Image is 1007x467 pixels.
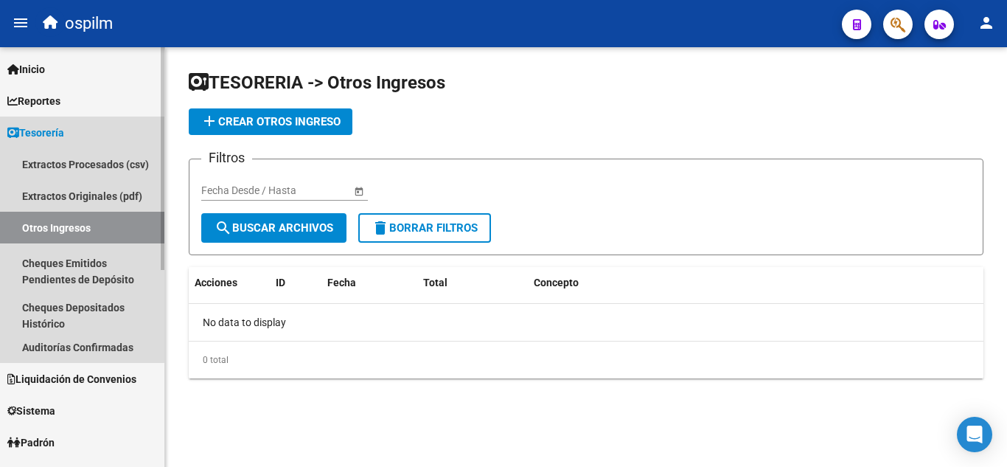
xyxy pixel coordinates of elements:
[7,125,64,141] span: Tesorería
[189,108,352,135] button: Crear Otros Ingreso
[7,371,136,387] span: Liquidación de Convenios
[358,213,491,243] button: Borrar Filtros
[321,267,417,299] datatable-header-cell: Fecha
[201,148,252,168] h3: Filtros
[7,403,55,419] span: Sistema
[189,267,270,299] datatable-header-cell: Acciones
[195,277,237,288] span: Acciones
[268,184,340,197] input: Fecha fin
[528,267,983,299] datatable-header-cell: Concepto
[978,14,995,32] mat-icon: person
[189,304,983,341] div: No data to display
[65,7,113,40] span: ospilm
[327,277,356,288] span: Fecha
[372,221,478,235] span: Borrar Filtros
[372,219,389,237] mat-icon: delete
[7,61,45,77] span: Inicio
[215,221,333,235] span: Buscar Archivos
[189,342,983,378] div: 0 total
[201,184,255,197] input: Fecha inicio
[215,219,232,237] mat-icon: search
[351,183,366,198] button: Open calendar
[276,277,285,288] span: ID
[201,112,218,130] mat-icon: add
[534,277,579,288] span: Concepto
[957,417,992,452] div: Open Intercom Messenger
[417,267,528,299] datatable-header-cell: Total
[423,277,447,288] span: Total
[201,213,346,243] button: Buscar Archivos
[270,267,321,299] datatable-header-cell: ID
[201,115,341,128] span: Crear Otros Ingreso
[189,72,445,93] span: TESORERIA -> Otros Ingresos
[7,435,55,451] span: Padrón
[7,93,60,109] span: Reportes
[12,14,29,32] mat-icon: menu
